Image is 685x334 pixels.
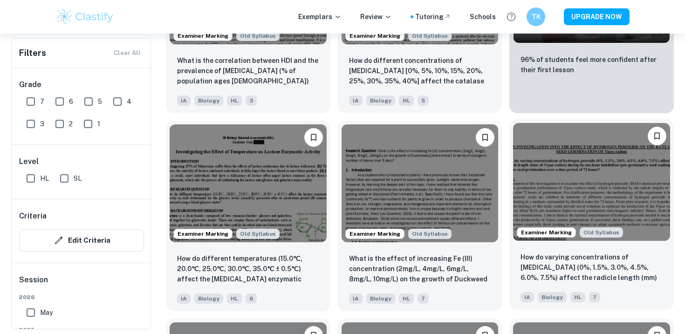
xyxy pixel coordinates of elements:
a: Tutoring [415,12,451,22]
span: Examiner Marking [346,230,404,238]
span: Biology [194,293,223,304]
p: What is the correlation between HDI and the prevalence of HIV (% of population ages 15-49) and ho... [177,55,319,87]
button: Help and Feedback [503,9,519,25]
span: 5 [418,95,429,106]
span: HL [227,293,242,304]
div: Starting from the May 2025 session, the Biology IA requirements have changed. It's OK to refer to... [580,227,623,238]
span: 2 [69,119,73,129]
span: 4 [127,96,131,107]
span: Examiner Marking [174,32,232,40]
p: How do varying concentrations of hydrogen peroxide (0%, 1.5%, 3.0%, 4.5%, 6.0%, 7.5%) affect the ... [521,252,663,284]
span: IA [349,293,363,304]
span: 6 [246,293,257,304]
button: TK [527,7,545,26]
span: IA [349,95,363,106]
span: Biology [366,293,395,304]
button: UPGRADE NOW [564,8,630,25]
span: IA [521,292,534,302]
span: IA [177,293,191,304]
button: Edit Criteria [19,229,144,252]
h6: Session [19,274,144,293]
span: Examiner Marking [174,230,232,238]
span: 1 [97,119,100,129]
h6: TK [531,12,541,22]
button: Bookmark [648,127,666,145]
span: Old Syllabus [408,229,452,239]
span: SL [74,173,82,184]
span: Biology [194,95,223,106]
a: Examiner MarkingStarting from the May 2025 session, the Biology IA requirements have changed. It'... [338,121,502,311]
p: How do different concentrations of ethanol [0%, 5%, 10%, 15%, 20%, 25%, 30%, 35%, 40%] affect the... [349,55,491,87]
span: Biology [366,95,395,106]
span: Examiner Marking [346,32,404,40]
span: HL [227,95,242,106]
span: HL [399,293,414,304]
span: 6 [69,96,73,107]
span: 2025 [19,326,144,334]
img: Clastify logo [55,7,115,26]
h6: Level [19,156,144,167]
span: 7 [589,292,600,302]
span: 5 [98,96,102,107]
p: 96% of students feel more confident after their first lesson [521,55,663,75]
span: 3 [246,95,257,106]
span: HL [570,292,585,302]
span: Old Syllabus [236,31,280,41]
img: Biology IA example thumbnail: How do different temperatures (15.0℃, 20 [170,124,327,242]
span: Old Syllabus [236,229,280,239]
p: How do different temperatures (15.0℃, 20.0℃, 25.0℃, 30.0℃, 35.0℃ ± 0.5℃) affect the lactase enzym... [177,253,319,285]
p: What is the effect of increasing Fe (III) concentration (2mg/L, 4mg/L, 6mg/L, 8mg/L, 10mg/L) on t... [349,253,491,285]
img: Biology IA example thumbnail: How do varying concentrations of hydroge [513,123,670,240]
img: Biology IA example thumbnail: What is the effect of increasing Fe (III [342,124,499,242]
h6: Filters [19,47,46,60]
span: 2026 [19,293,144,301]
p: Review [360,12,392,22]
span: 3 [40,119,44,129]
button: Bookmark [304,128,323,147]
a: Schools [470,12,496,22]
span: Old Syllabus [580,227,623,238]
a: Examiner MarkingStarting from the May 2025 session, the Biology IA requirements have changed. It'... [509,121,674,311]
span: 7 [40,96,44,107]
span: Examiner Marking [517,228,575,237]
a: Examiner MarkingStarting from the May 2025 session, the Biology IA requirements have changed. It'... [166,121,330,311]
span: HL [399,95,414,106]
div: Starting from the May 2025 session, the Biology IA requirements have changed. It's OK to refer to... [408,31,452,41]
div: Starting from the May 2025 session, the Biology IA requirements have changed. It's OK to refer to... [408,229,452,239]
h6: Criteria [19,211,47,222]
span: HL [40,173,49,184]
span: Biology [538,292,567,302]
button: Bookmark [476,128,494,147]
span: May [40,307,53,318]
h6: Grade [19,79,144,90]
div: Starting from the May 2025 session, the Biology IA requirements have changed. It's OK to refer to... [236,31,280,41]
div: Starting from the May 2025 session, the Biology IA requirements have changed. It's OK to refer to... [236,229,280,239]
p: Exemplars [298,12,342,22]
span: 7 [418,293,429,304]
span: Old Syllabus [408,31,452,41]
span: IA [177,95,191,106]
